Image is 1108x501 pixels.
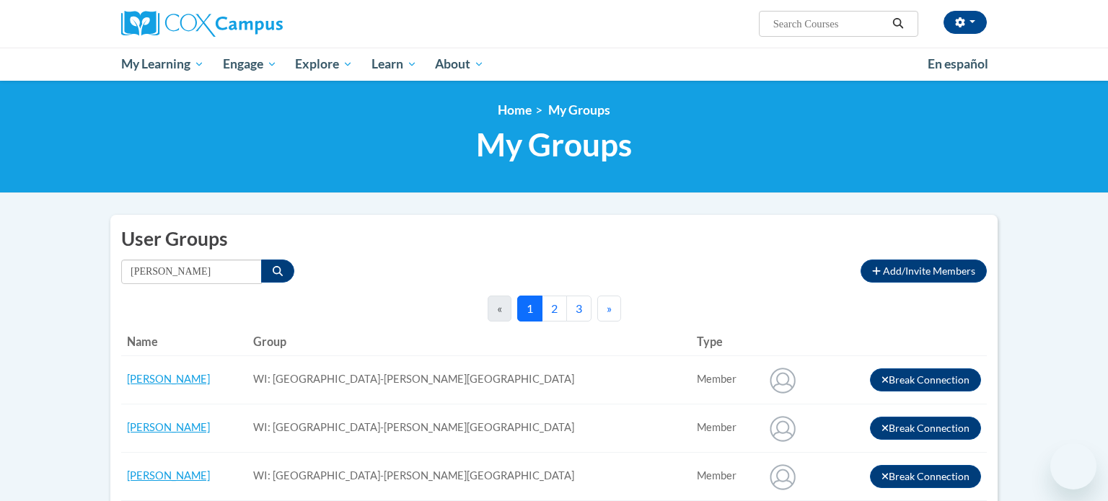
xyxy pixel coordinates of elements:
iframe: Button to launch messaging window [1050,443,1096,489]
span: Learn [371,56,417,73]
button: Break Connection [870,368,982,391]
button: Search [887,15,909,32]
button: Account Settings [944,11,987,34]
nav: Pagination Navigation [488,296,621,322]
button: 3 [566,296,592,322]
a: My Learning [112,48,214,81]
a: En español [918,49,998,79]
span: My Groups [476,125,632,164]
button: Break Connection [870,465,982,488]
th: Name [121,327,247,356]
div: Main menu [100,48,1008,81]
h2: User Groups [121,226,987,252]
a: [PERSON_NAME] [127,421,210,433]
a: [PERSON_NAME] [127,469,210,482]
td: Connected user for connection: WI: Pewaukee School District-Cox Campus [691,355,760,404]
button: Search [261,260,294,283]
a: About [426,48,494,81]
img: Cox Campus [121,11,283,37]
input: Search Courses [772,15,887,32]
a: [PERSON_NAME] [127,373,210,385]
a: Explore [286,48,362,81]
button: Next [597,296,621,322]
button: 1 [517,296,542,322]
button: Break Connection [870,417,982,440]
input: Search by name [121,260,262,284]
img: Aimee Kranick [765,410,801,446]
span: My Learning [121,56,204,73]
span: Engage [223,56,277,73]
td: WI: [GEOGRAPHIC_DATA]-[PERSON_NAME][GEOGRAPHIC_DATA] [247,355,691,404]
a: Learn [362,48,426,81]
button: 2 [542,296,567,322]
img: Aaron Pauley [765,362,801,398]
img: Amy Brandl [765,458,801,495]
a: Engage [214,48,286,81]
th: Group [247,327,691,356]
span: En español [928,56,988,71]
td: Connected user for connection: WI: Pewaukee School District-Cox Campus [691,404,760,452]
span: Add/Invite Members [883,265,975,277]
span: Explore [295,56,353,73]
button: Add/Invite Members [861,260,987,283]
span: » [607,301,612,315]
td: WI: [GEOGRAPHIC_DATA]-[PERSON_NAME][GEOGRAPHIC_DATA] [247,404,691,452]
a: Home [498,102,532,118]
td: WI: [GEOGRAPHIC_DATA]-[PERSON_NAME][GEOGRAPHIC_DATA] [247,452,691,500]
span: About [435,56,484,73]
span: My Groups [548,102,610,118]
th: Type [691,327,760,356]
td: Connected user for connection: WI: Pewaukee School District-Cox Campus [691,452,760,500]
